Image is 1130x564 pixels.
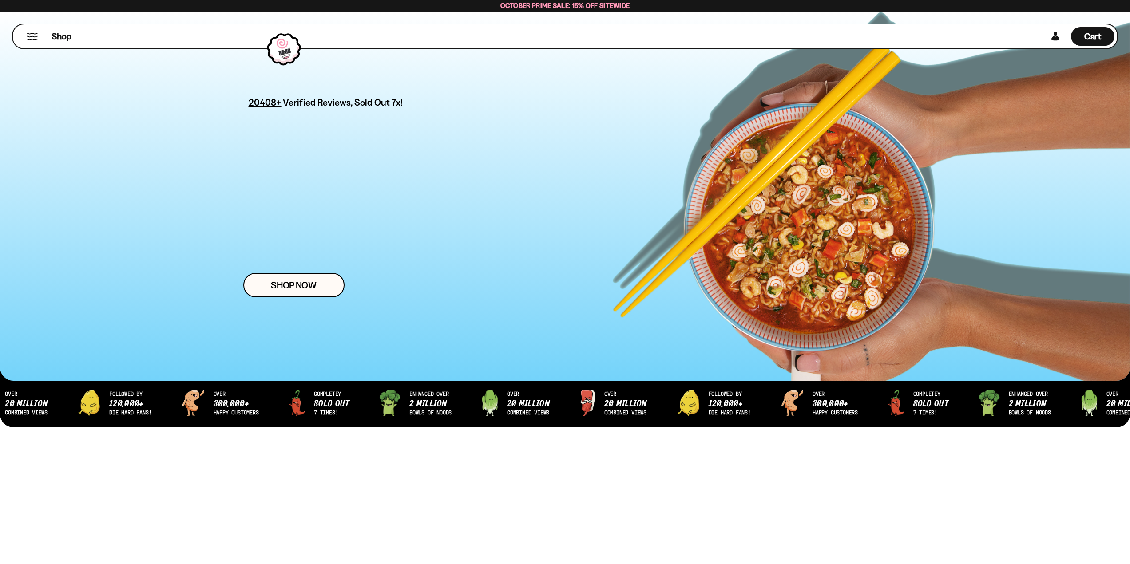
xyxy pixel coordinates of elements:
[249,95,282,109] span: 20408+
[52,27,71,46] a: Shop
[243,273,345,297] a: Shop Now
[1084,31,1102,42] span: Cart
[52,31,71,43] span: Shop
[26,33,38,40] button: Mobile Menu Trigger
[271,280,317,290] span: Shop Now
[500,1,630,10] span: October Prime Sale: 15% off Sitewide
[1071,24,1114,48] div: Cart
[283,97,403,108] span: Verified Reviews, Sold Out 7x!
